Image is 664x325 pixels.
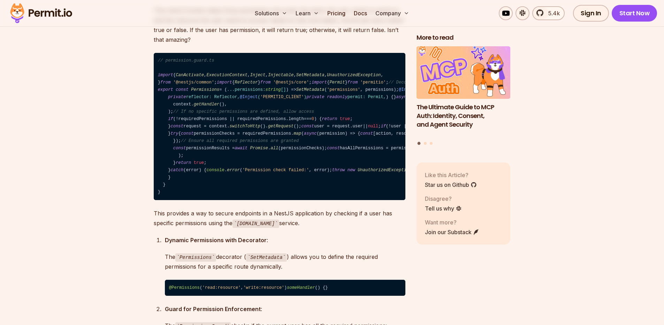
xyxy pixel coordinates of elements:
span: return [176,160,191,165]
p: : [165,235,405,245]
span: 'permissions' [327,87,360,92]
span: Injectable [268,73,294,78]
a: Tell us why [425,204,462,213]
span: const [181,131,194,136]
span: @Injectable [399,87,427,92]
a: Sign In [573,5,609,22]
span: @Inject [240,95,258,100]
p: Want more? [425,218,479,227]
span: all [270,146,278,151]
span: ...permissions: [] [227,87,286,92]
button: Go to slide 3 [430,142,433,145]
span: getHandler [194,102,220,107]
span: true [340,117,350,121]
button: Learn [293,6,322,20]
span: const [360,131,373,136]
span: const [173,146,186,151]
button: Go to slide 1 [418,142,421,145]
span: Reflector [235,80,258,85]
strong: Dynamic Permissions with Decorator [165,237,267,244]
code: SetMetadata [246,253,287,262]
span: switchToHttp [230,124,260,129]
span: import [312,80,327,85]
button: Solutions [252,6,290,20]
span: return [322,117,337,121]
p: Like this Article? [425,171,477,179]
a: Start Now [612,5,657,22]
span: user [353,124,363,129]
span: from [160,80,170,85]
p: : [165,304,405,314]
span: import [217,80,232,85]
span: someHandler [287,285,315,290]
span: private [306,95,324,100]
span: UnauthorizedException [327,73,381,78]
span: CanActivate [176,73,204,78]
span: error [227,168,240,173]
div: Posts [417,46,511,146]
span: await [235,146,247,151]
span: 'permitio' [360,80,386,85]
span: length [289,117,304,121]
span: const [301,124,314,129]
span: const [176,87,189,92]
span: if [381,124,386,129]
a: Pricing [325,6,348,20]
span: getRequest [268,124,294,129]
span: null [368,124,378,129]
span: 0 [312,117,314,121]
img: The Ultimate Guide to MCP Auth: Identity, Consent, and Agent Security [417,46,511,99]
span: async [304,131,317,136]
span: new [348,168,355,173]
span: string [266,87,281,92]
span: from [348,80,358,85]
span: // Decorator to define permissions dynamically [388,80,506,85]
code: { , , , , , , } ; { } ; { } ; = ( ) => ( , permissions); () { ( ) {} ( : ): < > { requiredPermiss... [154,53,405,200]
span: readonly [327,95,348,100]
code: ( , ) () {} [165,280,405,296]
code: [DOMAIN_NAME] [232,220,279,228]
span: import [158,73,173,78]
span: Promise [250,146,268,151]
img: Permit logo [7,1,75,25]
h3: The Ultimate Guide to MCP Auth: Identity, Consent, and Agent Security [417,103,511,129]
span: Inject [250,73,265,78]
span: @Permissions [169,285,200,290]
a: Star us on Github [425,181,477,189]
span: async [396,95,409,100]
span: console [206,168,224,173]
span: export [158,87,173,92]
h2: More to read [417,33,511,42]
span: 5.4k [544,9,560,17]
span: 'write:resource' [243,285,284,290]
span: throw [332,168,345,173]
span: 'read:resource' [202,285,241,290]
span: reflector: Reflector, ( ) permit: Permit, [158,95,386,100]
span: 'Permission check failed:' [242,168,309,173]
span: // If no specific permissions are defined, allow access [173,109,314,114]
span: Permit [329,80,345,85]
span: // permission.guard.ts [158,58,214,63]
button: Go to slide 2 [424,142,427,145]
span: private [168,95,186,100]
span: catch [171,168,184,173]
code: Permissions [175,253,216,262]
span: ExecutionContext [206,73,247,78]
a: Join our Substack [425,228,479,236]
p: Disagree? [425,195,462,203]
span: true [194,160,204,165]
span: '@nestjs/common' [173,80,214,85]
span: from [260,80,270,85]
span: 'PERMITIO_CLIENT' [260,95,304,100]
span: SetMetadata [296,73,325,78]
span: const [171,124,184,129]
span: if [168,117,173,121]
button: Company [373,6,412,20]
span: // Ensure all required permissions are granted [181,138,299,143]
span: UnauthorizedException [358,168,411,173]
li: 1 of 3 [417,46,511,138]
p: The decorator ( ) allows you to define the required permissions for a specific route dynamically. [165,252,405,272]
span: const [327,146,340,151]
span: map [293,131,301,136]
span: '@nestjs/core' [273,80,309,85]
